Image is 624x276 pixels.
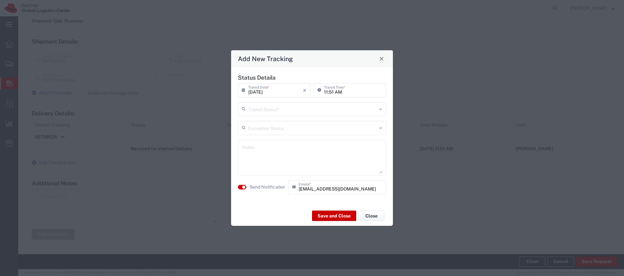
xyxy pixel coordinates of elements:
h4: Add New Tracking [238,54,293,63]
button: Save and Close [312,211,356,221]
h5: Status Details [238,74,386,81]
button: Close [377,54,386,63]
agx-label: Send Notification [250,184,285,191]
i: × [303,85,306,95]
button: Close [358,211,384,221]
label: Send Notification [250,184,286,191]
